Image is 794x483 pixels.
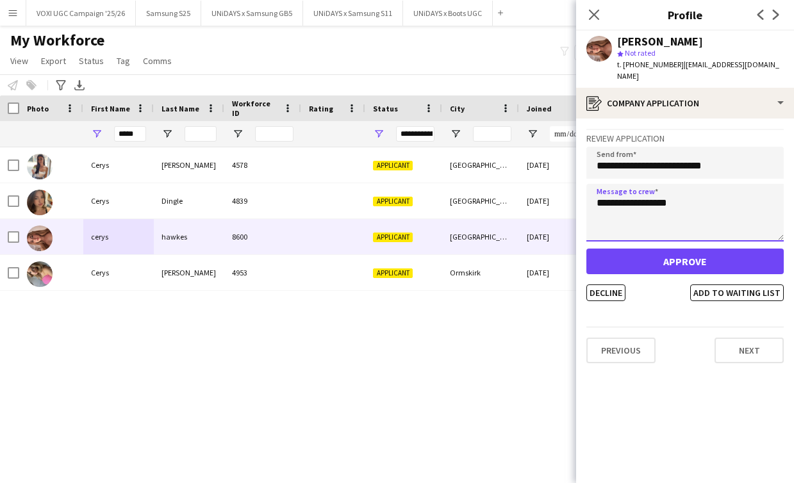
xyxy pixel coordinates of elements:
span: t. [PHONE_NUMBER] [617,60,684,69]
span: Applicant [373,268,413,278]
img: cerys hawkes [27,225,53,251]
span: First Name [91,104,130,113]
button: UNiDAYS x Samsung GB5 [201,1,303,26]
button: Approve [586,249,784,274]
a: Export [36,53,71,69]
app-action-btn: Export XLSX [72,78,87,93]
a: View [5,53,33,69]
span: | [EMAIL_ADDRESS][DOMAIN_NAME] [617,60,779,81]
span: Status [373,104,398,113]
button: UNiDAYS x Samsung S11 [303,1,403,26]
div: [PERSON_NAME] [154,255,224,290]
span: Applicant [373,233,413,242]
div: [DATE] [519,219,596,254]
div: Cerys [83,183,154,218]
div: hawkes [154,219,224,254]
div: [DATE] [519,255,596,290]
a: Tag [112,53,135,69]
div: 4953 [224,255,301,290]
button: Open Filter Menu [232,128,244,140]
button: Open Filter Menu [450,128,461,140]
span: Last Name [161,104,199,113]
span: My Workforce [10,31,104,50]
h3: Profile [576,6,794,23]
span: Status [79,55,104,67]
div: Company application [576,88,794,119]
div: 8600 [224,219,301,254]
input: Workforce ID Filter Input [255,126,294,142]
div: Cerys [83,255,154,290]
h3: Review Application [586,133,784,144]
div: cerys [83,219,154,254]
button: Open Filter Menu [161,128,173,140]
span: Comms [143,55,172,67]
div: Ormskirk [442,255,519,290]
button: Open Filter Menu [373,128,385,140]
div: 4839 [224,183,301,218]
button: Previous [586,338,656,363]
span: Joined [527,104,552,113]
app-action-btn: Advanced filters [53,78,69,93]
button: Open Filter Menu [527,128,538,140]
input: City Filter Input [473,126,511,142]
button: Add to waiting list [690,284,784,301]
img: Cerys Roberts [27,261,53,287]
div: Cerys [83,147,154,183]
span: Applicant [373,197,413,206]
button: Samsung S25 [136,1,201,26]
span: View [10,55,28,67]
span: Not rated [625,48,656,58]
span: Workforce ID [232,99,278,118]
div: [DATE] [519,183,596,218]
button: Decline [586,284,625,301]
a: Comms [138,53,177,69]
span: Tag [117,55,130,67]
button: Everyone9,755 [574,45,638,60]
a: Status [74,53,109,69]
div: [DATE] [519,147,596,183]
div: 4578 [224,147,301,183]
span: Export [41,55,66,67]
button: Open Filter Menu [91,128,103,140]
div: [PERSON_NAME] [617,36,703,47]
button: UNiDAYS x Boots UGC [403,1,493,26]
input: First Name Filter Input [114,126,146,142]
span: Photo [27,104,49,113]
input: Joined Filter Input [550,126,588,142]
button: VOXI UGC Campaign '25/26 [26,1,136,26]
div: [GEOGRAPHIC_DATA] [442,183,519,218]
img: Cerys Dingle [27,190,53,215]
span: Rating [309,104,333,113]
div: [GEOGRAPHIC_DATA] [442,147,519,183]
img: Cerys Teague [27,154,53,179]
input: Last Name Filter Input [185,126,217,142]
div: [PERSON_NAME] [154,147,224,183]
span: City [450,104,465,113]
div: [GEOGRAPHIC_DATA] [442,219,519,254]
span: Applicant [373,161,413,170]
div: Dingle [154,183,224,218]
button: Next [715,338,784,363]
